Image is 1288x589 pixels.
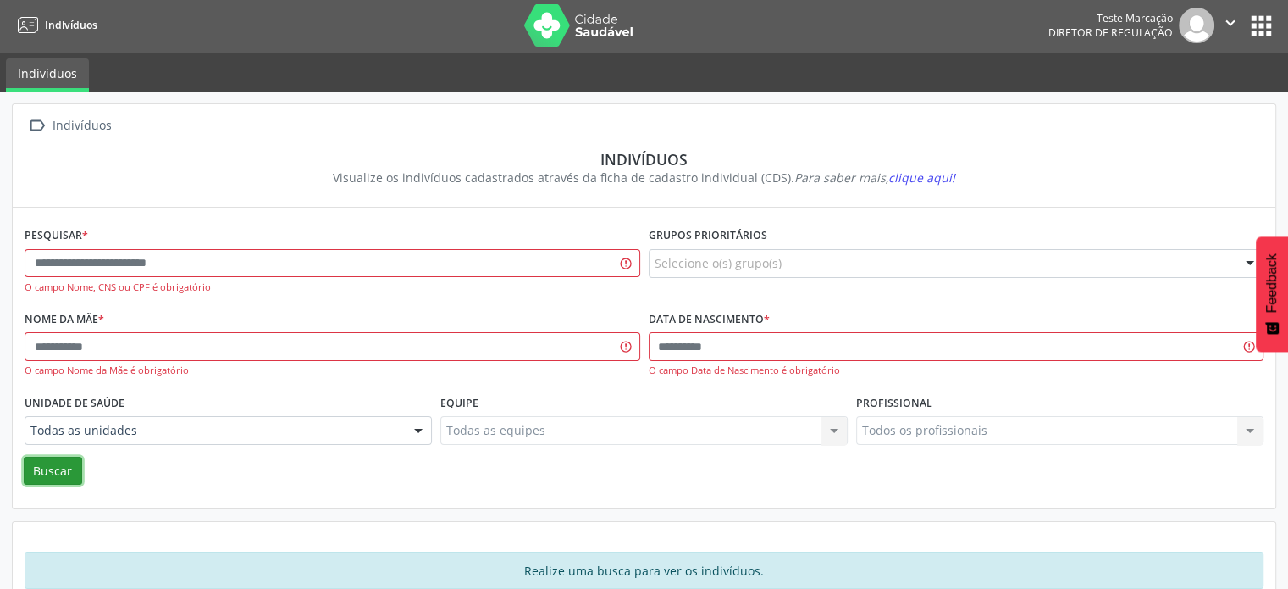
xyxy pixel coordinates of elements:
label: Data de nascimento [649,307,770,333]
label: Equipe [440,390,478,416]
div: Realize uma busca para ver os indivíduos. [25,552,1263,589]
div: O campo Data de Nascimento é obrigatório [649,364,1264,378]
img: img [1179,8,1214,43]
button: apps [1247,11,1276,41]
span: Diretor de regulação [1048,25,1173,40]
label: Unidade de saúde [25,390,124,416]
span: Todas as unidades [30,422,397,439]
div: Teste Marcação [1048,11,1173,25]
button:  [1214,8,1247,43]
div: Indivíduos [36,150,1252,169]
button: Buscar [24,457,82,486]
a:  Indivíduos [25,114,114,138]
a: Indivíduos [6,58,89,92]
div: O campo Nome da Mãe é obrigatório [25,364,640,378]
i: Para saber mais, [794,169,955,186]
a: Indivíduos [12,11,97,39]
div: Visualize os indivíduos cadastrados através da ficha de cadastro individual (CDS). [36,169,1252,186]
label: Pesquisar [25,223,88,249]
label: Profissional [856,390,932,416]
i:  [25,114,49,138]
span: Feedback [1264,253,1280,313]
i:  [1221,14,1240,32]
button: Feedback - Mostrar pesquisa [1256,236,1288,352]
div: Indivíduos [49,114,114,138]
span: Indivíduos [45,18,97,32]
label: Grupos prioritários [649,223,767,249]
div: O campo Nome, CNS ou CPF é obrigatório [25,281,640,295]
label: Nome da mãe [25,307,104,333]
span: clique aqui! [888,169,955,186]
span: Selecione o(s) grupo(s) [655,254,782,272]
